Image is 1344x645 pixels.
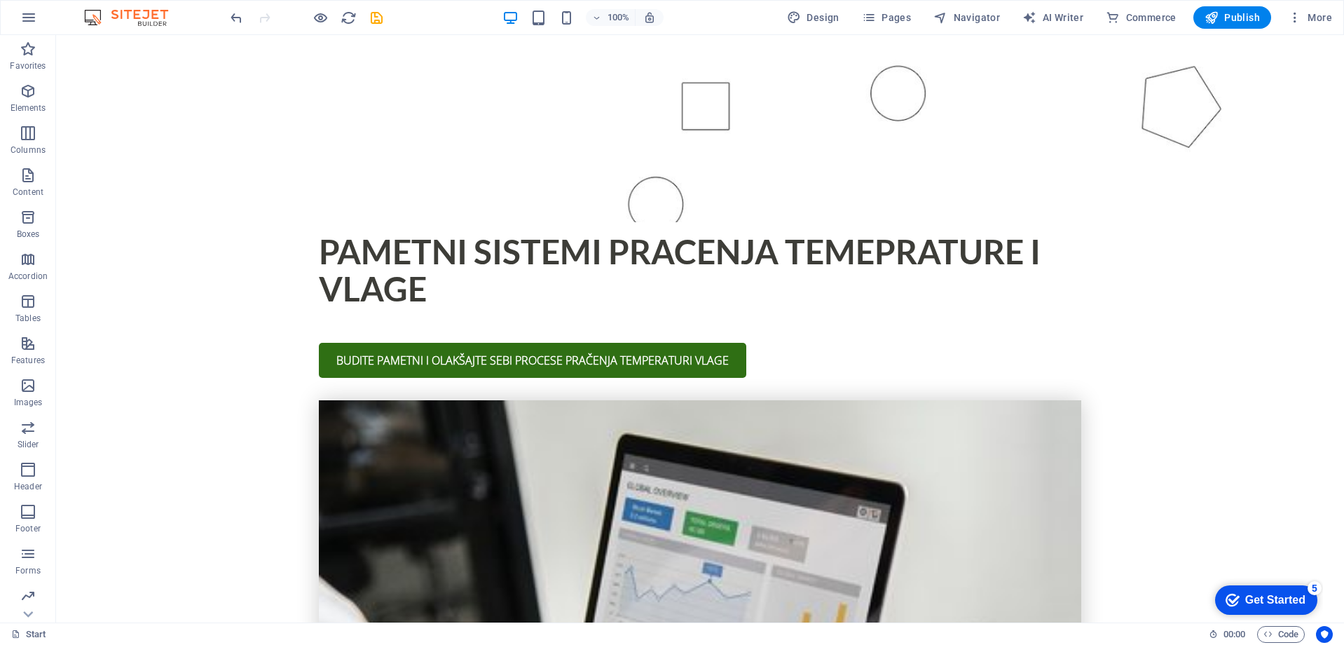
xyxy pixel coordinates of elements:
div: Design (Ctrl+Alt+Y) [781,6,845,29]
button: More [1282,6,1338,29]
i: Save (Ctrl+S) [369,10,385,26]
p: Footer [15,523,41,534]
img: Editor Logo [81,9,186,26]
i: On resize automatically adjust zoom level to fit chosen device. [643,11,656,24]
button: Usercentrics [1316,626,1333,643]
span: Pages [862,11,911,25]
button: Pages [856,6,917,29]
p: Content [13,186,43,198]
p: Features [11,355,45,366]
button: Commerce [1100,6,1182,29]
button: 100% [586,9,636,26]
a: Click to cancel selection. Double-click to open Pages [11,626,46,643]
button: Code [1257,626,1305,643]
p: Tables [15,313,41,324]
p: Elements [11,102,46,114]
span: Commerce [1106,11,1177,25]
p: Forms [15,565,41,576]
span: Code [1263,626,1298,643]
span: Navigator [933,11,1000,25]
button: Click here to leave preview mode and continue editing [312,9,329,26]
h6: 100% [607,9,629,26]
button: Navigator [928,6,1006,29]
button: AI Writer [1017,6,1089,29]
button: save [368,9,385,26]
button: Design [781,6,845,29]
span: Publish [1205,11,1260,25]
div: Get Started [41,15,102,28]
p: Accordion [8,271,48,282]
p: Boxes [17,229,40,240]
p: Slider [18,439,39,450]
h6: Session time [1209,626,1246,643]
button: undo [228,9,245,26]
i: Reload page [341,10,357,26]
span: AI Writer [1022,11,1083,25]
div: Get Started 5 items remaining, 0% complete [11,7,114,36]
p: Columns [11,144,46,156]
span: 00 00 [1223,626,1245,643]
button: Publish [1193,6,1271,29]
span: : [1233,629,1235,639]
span: Design [787,11,839,25]
p: Favorites [10,60,46,72]
p: Header [14,481,42,492]
button: reload [340,9,357,26]
span: More [1288,11,1332,25]
p: Images [14,397,43,408]
div: 5 [104,3,118,17]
